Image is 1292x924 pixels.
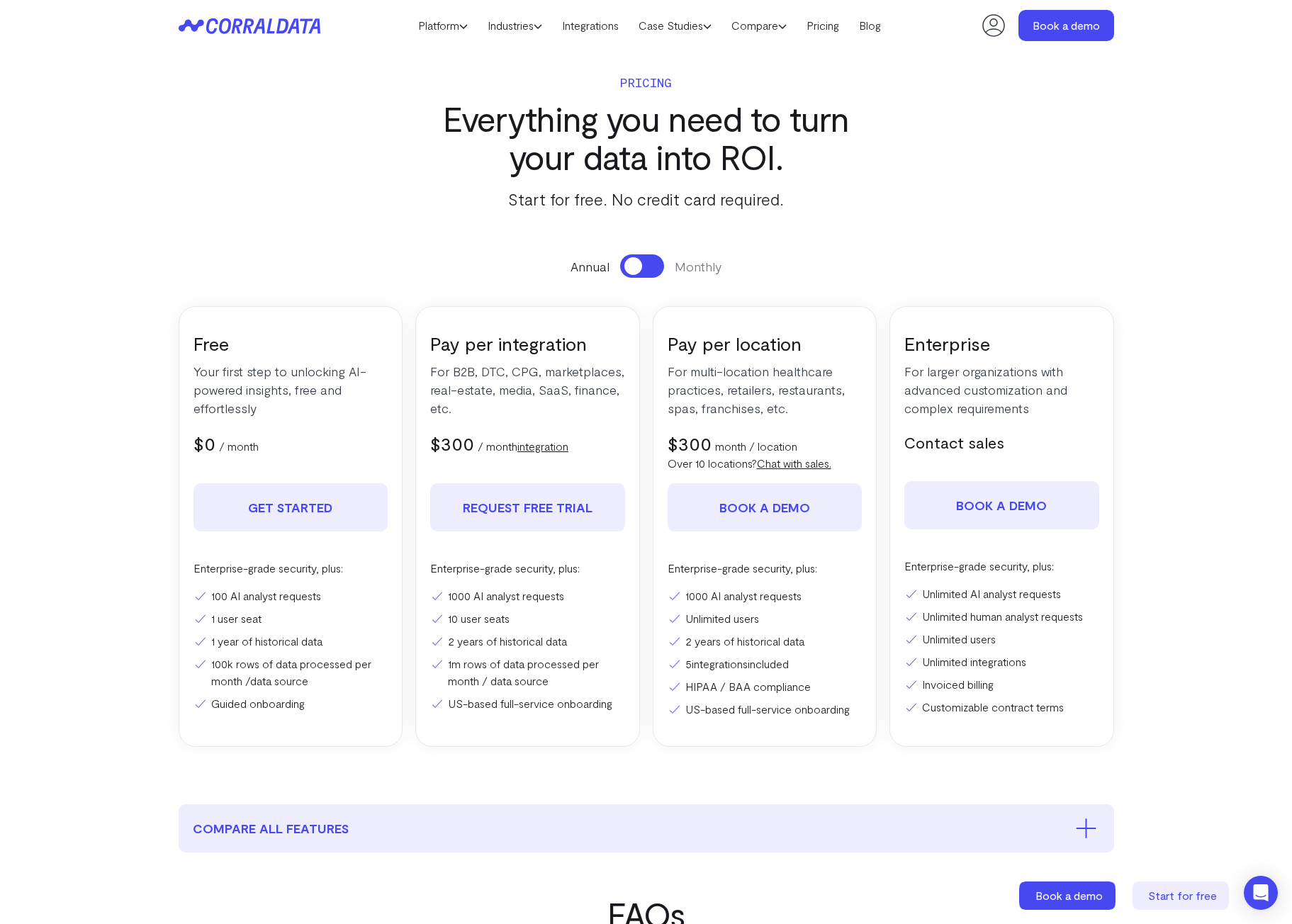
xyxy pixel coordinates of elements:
li: US-based full-service onboarding [430,695,625,712]
li: 1 user seat [193,610,388,627]
p: Enterprise-grade security, plus: [668,560,863,577]
li: 1000 AI analyst requests [668,587,863,604]
p: month / location [715,438,797,455]
span: Annual [571,257,610,276]
p: For larger organizations with advanced customization and complex requirements [904,362,1099,417]
span: Start for free [1148,889,1217,902]
a: REQUEST FREE TRIAL [430,483,625,531]
p: / month [478,438,568,455]
h3: Free [193,332,388,355]
h3: Pay per integration [430,332,625,355]
p: Your first step to unlocking AI-powered insights, free and effortlessly [193,362,388,417]
p: Enterprise-grade security, plus: [193,560,388,577]
li: Customizable contract terms [904,699,1099,716]
li: 1 year of historical data [193,633,388,650]
a: Book a demo [668,483,863,531]
li: Guided onboarding [193,695,388,712]
button: compare all features [179,804,1114,852]
span: $300 [430,432,474,454]
p: Start for free. No credit card required. [416,186,877,212]
a: Integrations [552,15,629,36]
a: integrations [692,657,748,670]
p: For B2B, DTC, CPG, marketplaces, real-estate, media, SaaS, finance, etc. [430,362,625,417]
li: 2 years of historical data [430,633,625,650]
p: Enterprise-grade security, plus: [430,560,625,577]
p: Over 10 locations? [668,455,863,472]
h3: Enterprise [904,332,1099,355]
h3: Everything you need to turn your data into ROI. [416,99,877,176]
a: Get Started [193,483,388,531]
a: Book a demo [904,481,1099,529]
p: For multi-location healthcare practices, retailers, restaurants, spas, franchises, etc. [668,362,863,417]
p: / month [219,438,259,455]
a: Platform [408,15,478,36]
a: Book a demo [1019,881,1118,910]
span: $0 [193,432,215,454]
li: Unlimited users [904,631,1099,648]
li: 1000 AI analyst requests [430,587,625,604]
li: Invoiced billing [904,676,1099,693]
a: data source [250,674,308,687]
span: $300 [668,432,712,454]
li: 100k rows of data processed per month / [193,655,388,689]
p: Pricing [416,72,877,92]
li: Unlimited AI analyst requests [904,585,1099,602]
li: US-based full-service onboarding [668,701,863,718]
a: Start for free [1133,881,1232,910]
a: Pricing [797,15,849,36]
a: Chat with sales. [757,456,831,470]
li: Unlimited human analyst requests [904,608,1099,625]
span: Monthly [675,257,721,276]
a: Industries [478,15,552,36]
h5: Contact sales [904,432,1099,453]
a: Blog [849,15,891,36]
li: Unlimited integrations [904,653,1099,670]
p: Enterprise-grade security, plus: [904,558,1099,575]
div: Open Intercom Messenger [1244,876,1278,910]
li: 2 years of historical data [668,633,863,650]
a: Book a demo [1018,10,1114,41]
li: 5 included [668,655,863,672]
a: Compare [721,15,797,36]
a: Case Studies [629,15,721,36]
li: 10 user seats [430,610,625,627]
span: Book a demo [1035,889,1103,902]
li: HIPAA / BAA compliance [668,678,863,695]
li: Unlimited users [668,610,863,627]
a: integration [517,439,568,453]
li: 1m rows of data processed per month / data source [430,655,625,689]
h3: Pay per location [668,332,863,355]
li: 100 AI analyst requests [193,587,388,604]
